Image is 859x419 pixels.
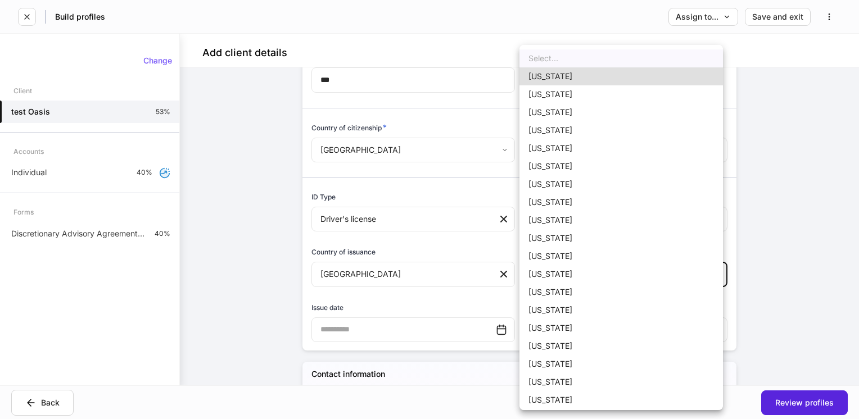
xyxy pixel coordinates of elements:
li: [US_STATE] [519,229,723,247]
li: [US_STATE] [519,265,723,283]
li: [US_STATE] [519,355,723,373]
li: [US_STATE] [519,211,723,229]
li: [US_STATE] [519,85,723,103]
li: [US_STATE] [519,175,723,193]
li: [US_STATE] [519,103,723,121]
li: [US_STATE] [519,337,723,355]
li: [US_STATE] [519,247,723,265]
li: [US_STATE] [519,67,723,85]
li: [US_STATE] [519,319,723,337]
li: [US_STATE] [519,193,723,211]
li: [US_STATE] [519,157,723,175]
li: [US_STATE] [519,121,723,139]
li: [US_STATE] [519,301,723,319]
li: [US_STATE] [519,139,723,157]
li: [US_STATE] [519,391,723,409]
li: [US_STATE] [519,283,723,301]
li: [US_STATE] [519,373,723,391]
